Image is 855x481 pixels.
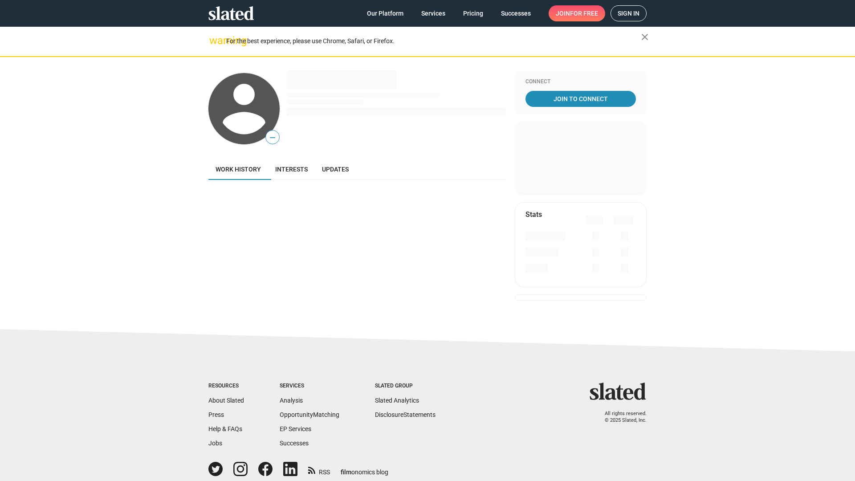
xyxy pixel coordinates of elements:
a: Services [414,5,452,21]
span: Join To Connect [527,91,634,107]
a: Our Platform [360,5,411,21]
div: Connect [525,78,636,86]
span: film [341,469,351,476]
span: Pricing [463,5,483,21]
a: Jobs [208,440,222,447]
a: Interests [268,159,315,180]
p: All rights reserved. © 2025 Slated, Inc. [595,411,647,424]
a: Successes [280,440,309,447]
span: Successes [501,5,531,21]
a: OpportunityMatching [280,411,339,418]
div: Resources [208,383,244,390]
a: DisclosureStatements [375,411,436,418]
span: Interests [275,166,308,173]
span: Work history [216,166,261,173]
a: Sign in [611,5,647,21]
a: filmonomics blog [341,461,388,477]
a: Analysis [280,397,303,404]
span: — [266,132,279,143]
a: Joinfor free [549,5,605,21]
a: Pricing [456,5,490,21]
span: Join [556,5,598,21]
a: RSS [308,463,330,477]
div: Slated Group [375,383,436,390]
a: EP Services [280,425,311,432]
span: for free [570,5,598,21]
a: Slated Analytics [375,397,419,404]
span: Our Platform [367,5,403,21]
span: Updates [322,166,349,173]
span: Services [421,5,445,21]
mat-icon: close [639,32,650,42]
mat-icon: warning [209,35,220,46]
div: For the best experience, please use Chrome, Safari, or Firefox. [226,35,641,47]
a: Work history [208,159,268,180]
span: Sign in [618,6,639,21]
a: Join To Connect [525,91,636,107]
a: Help & FAQs [208,425,242,432]
a: Updates [315,159,356,180]
a: Successes [494,5,538,21]
div: Services [280,383,339,390]
a: About Slated [208,397,244,404]
a: Press [208,411,224,418]
mat-card-title: Stats [525,210,542,219]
